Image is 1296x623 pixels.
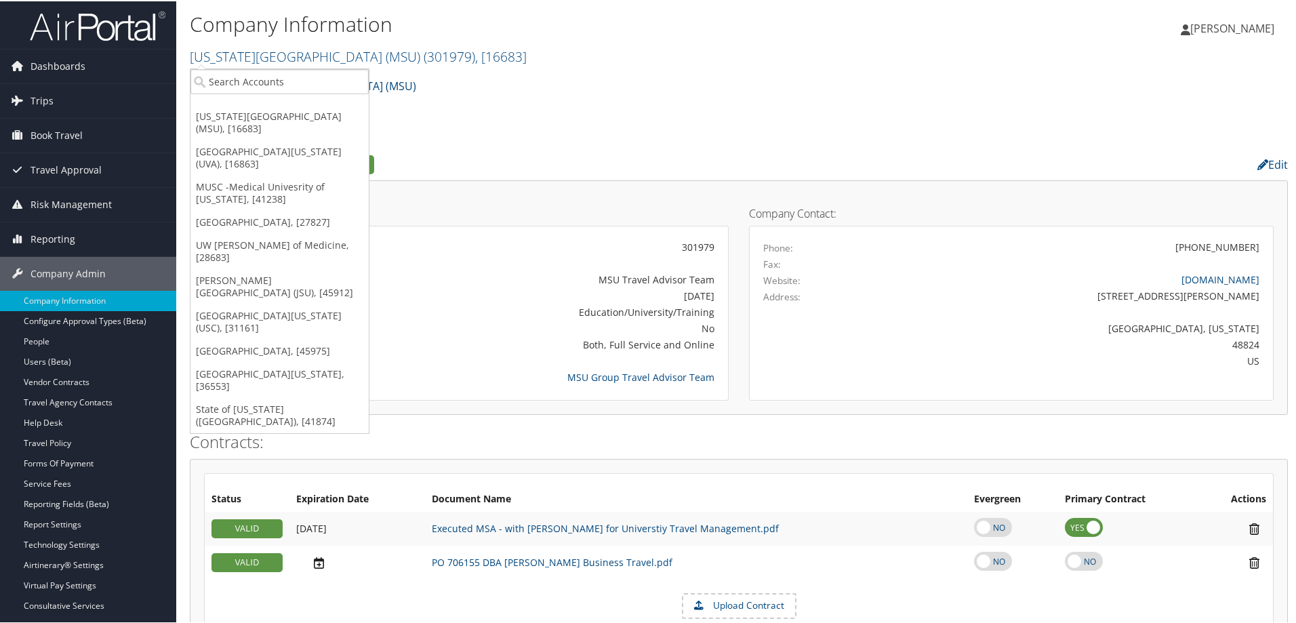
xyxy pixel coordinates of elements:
th: Primary Contract [1058,486,1200,510]
a: UW [PERSON_NAME] of Medicine, [28683] [190,233,369,268]
a: MUSC -Medical Univesrity of [US_STATE], [41238] [190,174,369,209]
th: Evergreen [967,486,1058,510]
div: MSU Travel Advisor Team [390,271,714,285]
div: [DATE] [390,287,714,302]
div: Education/University/Training [390,304,714,318]
a: State of [US_STATE] ([GEOGRAPHIC_DATA]), [41874] [190,397,369,432]
span: ( 301979 ) [424,46,475,64]
h2: Contracts: [190,429,1288,452]
span: Company Admin [31,256,106,289]
span: , [ 16683 ] [475,46,527,64]
span: Book Travel [31,117,83,151]
label: Upload Contract [683,593,795,616]
i: Remove Contract [1242,555,1266,569]
a: [GEOGRAPHIC_DATA][US_STATE] (USC), [31161] [190,303,369,338]
a: [PERSON_NAME][GEOGRAPHIC_DATA] (JSU), [45912] [190,268,369,303]
input: Search Accounts [190,68,369,93]
span: Trips [31,83,54,117]
a: PO 706155 DBA [PERSON_NAME] Business Travel.pdf [432,555,672,567]
div: 48824 [893,336,1260,350]
a: Edit [1257,156,1288,171]
a: Executed MSA - with [PERSON_NAME] for Universtiy Travel Management.pdf [432,521,779,534]
span: Reporting [31,221,75,255]
h4: Account Details: [204,207,729,218]
th: Actions [1200,486,1273,510]
span: Travel Approval [31,152,102,186]
div: No [390,320,714,334]
div: VALID [211,518,283,537]
div: VALID [211,552,283,571]
img: airportal-logo.png [30,9,165,41]
a: [PERSON_NAME] [1181,7,1288,47]
a: MSU Group Travel Advisor Team [567,369,714,382]
label: Phone: [763,240,793,254]
i: Remove Contract [1242,521,1266,535]
a: [GEOGRAPHIC_DATA], [45975] [190,338,369,361]
div: Add/Edit Date [296,521,418,534]
label: Fax: [763,256,781,270]
h1: Company Information [190,9,922,37]
a: [DOMAIN_NAME] [1181,272,1259,285]
div: [GEOGRAPHIC_DATA], [US_STATE] [893,320,1260,334]
a: [GEOGRAPHIC_DATA], [27827] [190,209,369,233]
div: Add/Edit Date [296,555,418,569]
span: Dashboards [31,48,85,82]
th: Status [205,486,289,510]
a: [GEOGRAPHIC_DATA][US_STATE], [36553] [190,361,369,397]
div: [PHONE_NUMBER] [1175,239,1259,253]
a: [US_STATE][GEOGRAPHIC_DATA] (MSU) [190,46,527,64]
label: Address: [763,289,801,302]
th: Expiration Date [289,486,425,510]
div: US [893,353,1260,367]
a: [GEOGRAPHIC_DATA][US_STATE] (UVA), [16863] [190,139,369,174]
label: Website: [763,273,801,286]
h2: Company Profile: [190,151,915,174]
div: 301979 [390,239,714,253]
div: [STREET_ADDRESS][PERSON_NAME] [893,287,1260,302]
div: Both, Full Service and Online [390,336,714,350]
h4: Company Contact: [749,207,1274,218]
span: [PERSON_NAME] [1190,20,1274,35]
a: [US_STATE][GEOGRAPHIC_DATA] (MSU), [16683] [190,104,369,139]
span: [DATE] [296,521,327,534]
span: Risk Management [31,186,112,220]
th: Document Name [425,486,967,510]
